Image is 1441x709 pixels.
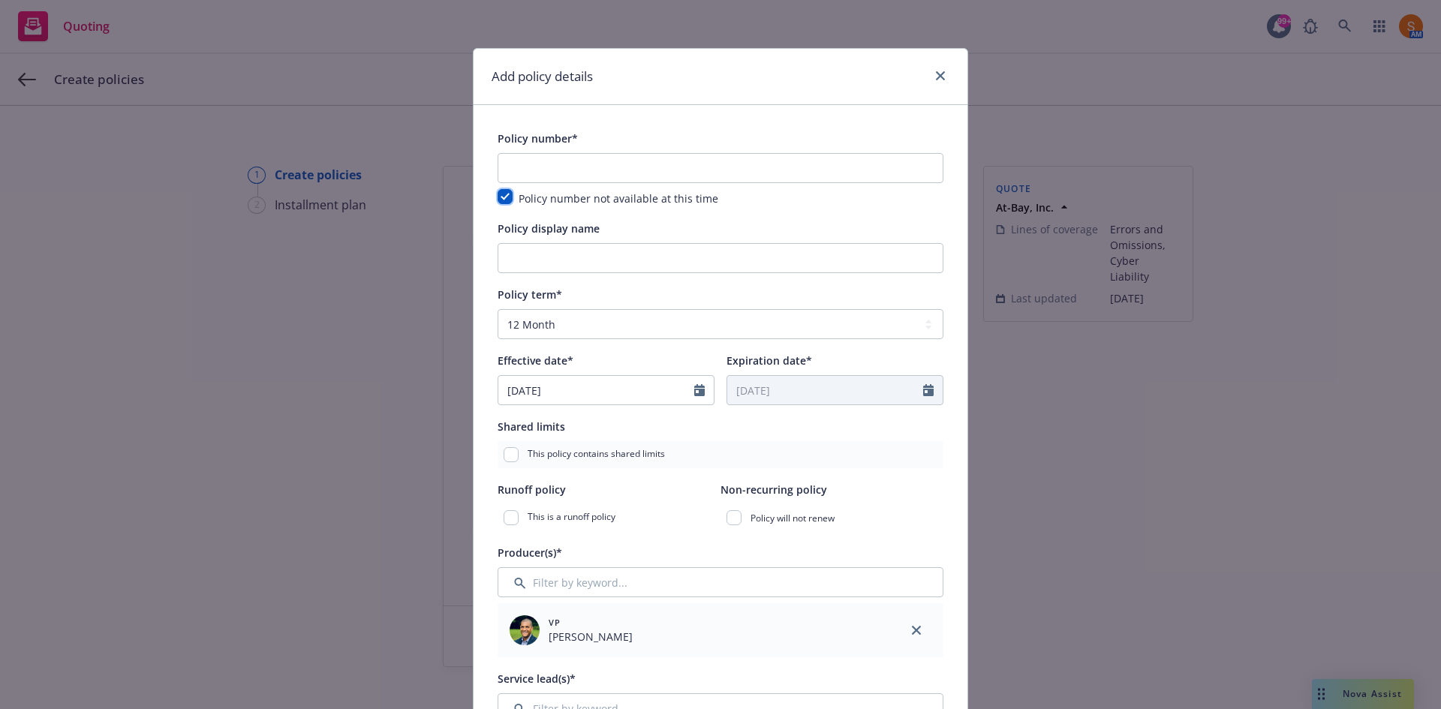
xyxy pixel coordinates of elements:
[498,131,578,146] span: Policy number*
[727,353,812,368] span: Expiration date*
[720,482,827,497] span: Non-recurring policy
[498,221,600,236] span: Policy display name
[907,621,925,639] a: close
[498,353,573,368] span: Effective date*
[510,615,540,645] img: employee photo
[923,384,934,396] svg: Calendar
[498,376,694,404] input: MM/DD/YYYY
[549,629,633,644] span: [PERSON_NAME]
[694,384,705,396] svg: Calendar
[498,441,943,468] div: This policy contains shared limits
[498,482,566,497] span: Runoff policy
[498,671,576,686] span: Service lead(s)*
[549,616,633,629] span: VP
[931,67,949,85] a: close
[492,67,593,86] h1: Add policy details
[519,191,718,206] span: Policy number not available at this time
[720,504,943,531] div: Policy will not renew
[498,504,720,531] div: This is a runoff policy
[727,376,923,404] input: MM/DD/YYYY
[498,419,565,434] span: Shared limits
[498,287,562,302] span: Policy term*
[498,545,562,560] span: Producer(s)*
[498,567,943,597] input: Filter by keyword...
